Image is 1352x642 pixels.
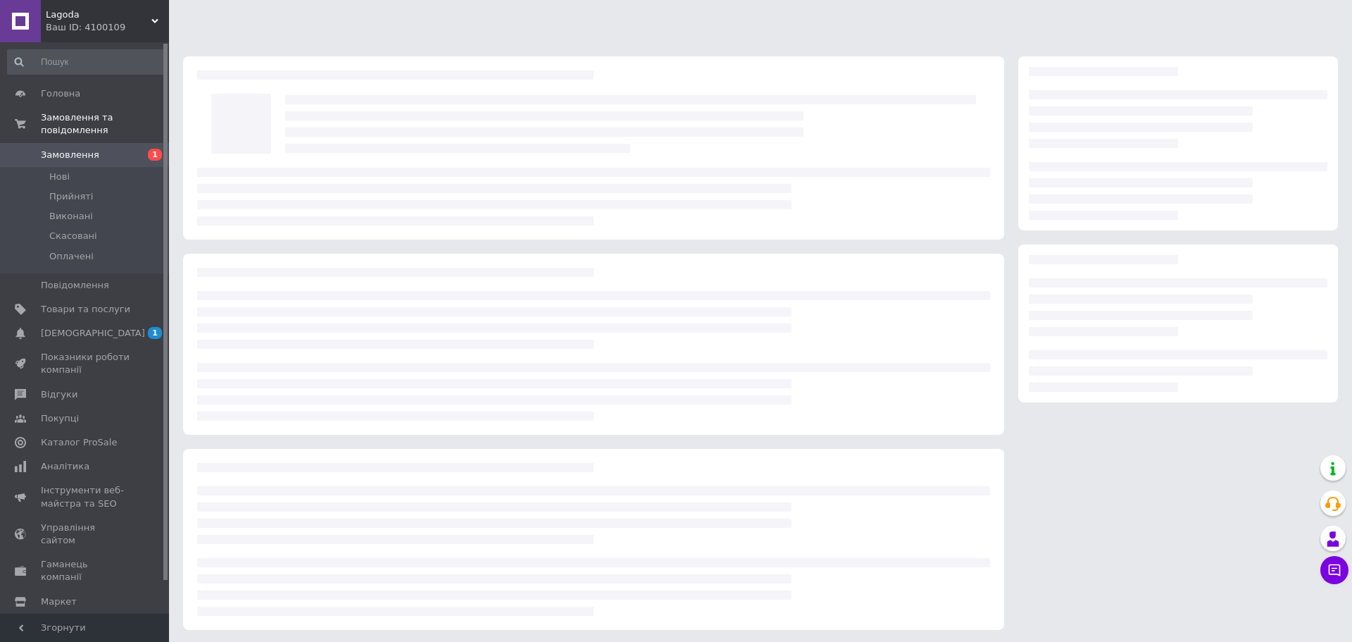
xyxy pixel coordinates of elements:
span: [DEMOGRAPHIC_DATA] [41,327,145,340]
span: Показники роботи компанії [41,351,130,376]
span: Замовлення та повідомлення [41,111,169,137]
span: Покупці [41,412,79,425]
span: Маркет [41,595,77,608]
span: Оплачені [49,250,94,263]
input: Пошук [7,49,166,75]
span: Нові [49,171,70,183]
span: Каталог ProSale [41,436,117,449]
span: Гаманець компанії [41,558,130,584]
span: Відгуки [41,388,77,401]
span: Інструменти веб-майстра та SEO [41,484,130,510]
div: Ваш ID: 4100109 [46,21,169,34]
span: Скасовані [49,230,97,242]
span: Товари та послуги [41,303,130,316]
span: Виконані [49,210,93,223]
span: Аналітика [41,460,89,473]
span: 1 [148,327,162,339]
span: Повідомлення [41,279,109,292]
span: 1 [148,149,162,161]
span: Управління сайтом [41,521,130,547]
span: Замовлення [41,149,99,161]
span: Прийняті [49,190,93,203]
button: Чат з покупцем [1320,556,1348,584]
span: Lagoda [46,8,151,21]
span: Головна [41,87,80,100]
